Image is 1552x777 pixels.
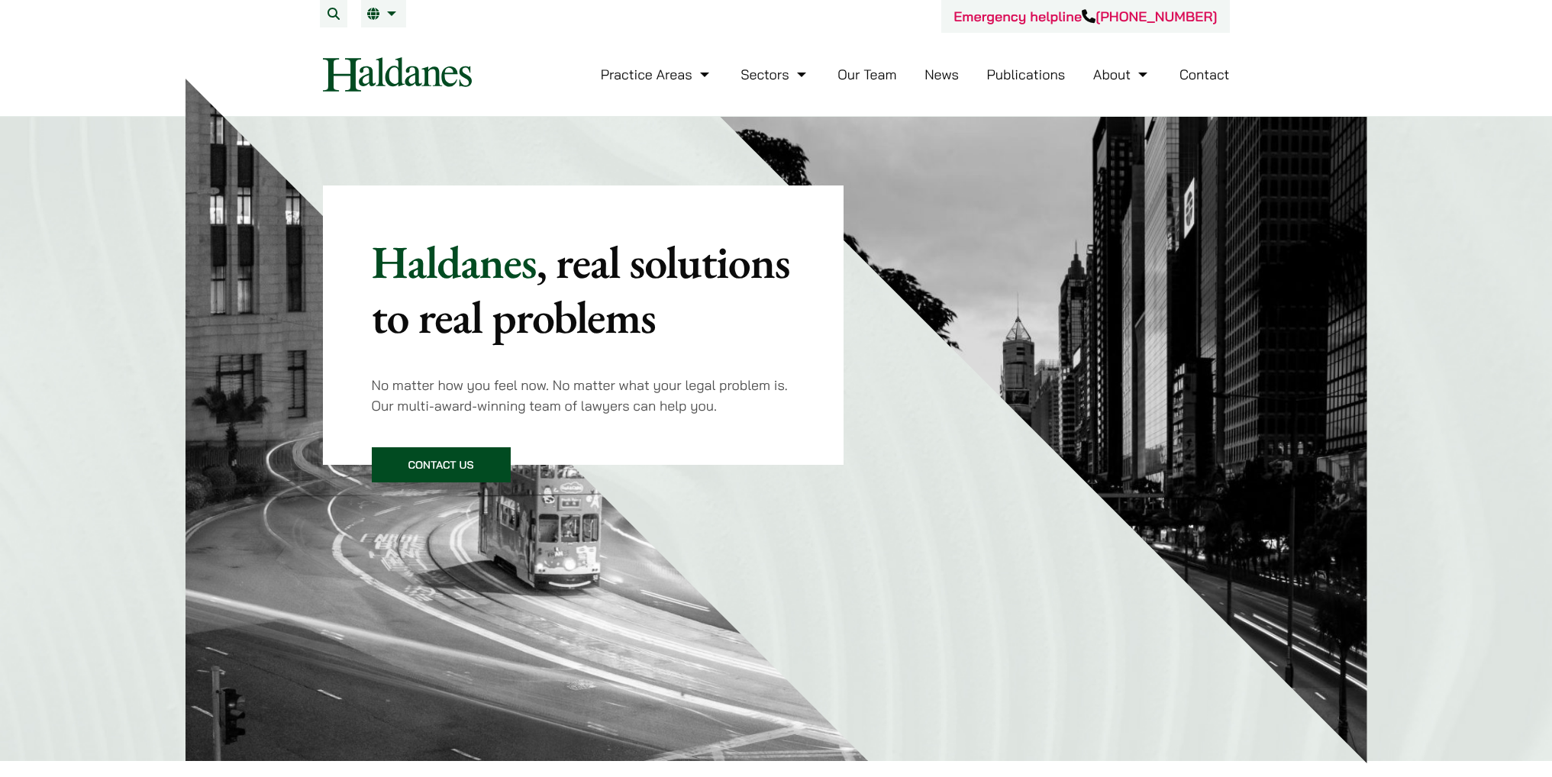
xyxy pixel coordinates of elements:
a: Publications [987,66,1066,83]
p: Haldanes [372,234,795,344]
mark: , real solutions to real problems [372,232,790,347]
a: Our Team [837,66,896,83]
p: No matter how you feel now. No matter what your legal problem is. Our multi-award-winning team of... [372,375,795,416]
a: Contact Us [372,447,511,482]
a: Contact [1179,66,1230,83]
a: News [924,66,959,83]
a: Sectors [741,66,809,83]
a: Emergency helpline[PHONE_NUMBER] [953,8,1217,25]
a: EN [367,8,400,20]
a: About [1093,66,1151,83]
img: Logo of Haldanes [323,57,472,92]
a: Practice Areas [601,66,713,83]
